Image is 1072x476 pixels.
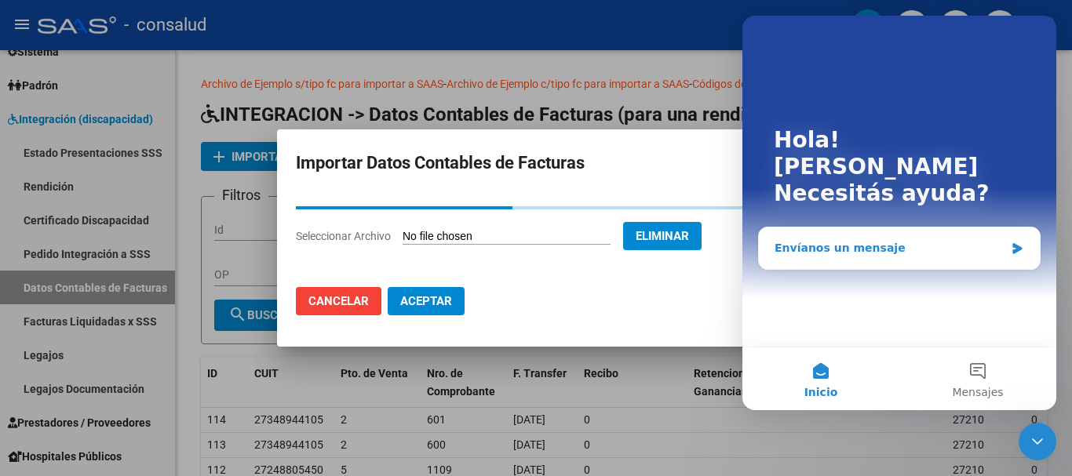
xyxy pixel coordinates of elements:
[296,148,776,178] h2: Importar Datos Contables de Facturas
[742,16,1056,410] iframe: Intercom live chat
[1019,423,1056,460] iframe: Intercom live chat
[636,229,689,243] span: Eliminar
[388,287,465,315] button: Aceptar
[296,230,391,242] span: Seleccionar Archivo
[308,294,369,308] span: Cancelar
[400,294,452,308] span: Aceptar
[296,287,381,315] button: Cancelar
[623,222,702,250] button: Eliminar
